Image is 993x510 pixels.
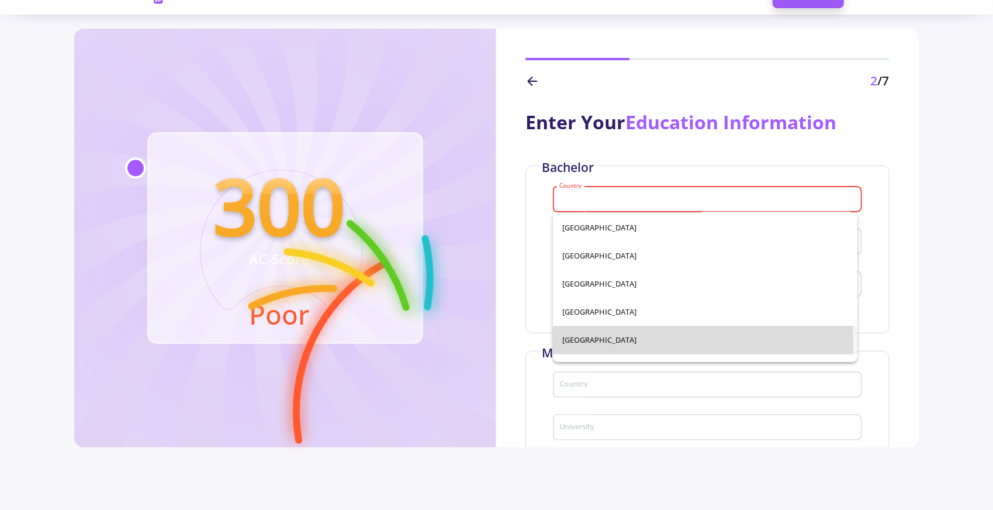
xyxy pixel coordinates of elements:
span: [GEOGRAPHIC_DATA] [562,213,848,242]
span: [GEOGRAPHIC_DATA] [562,298,848,326]
text: AC-Score [250,249,310,268]
span: [GEOGRAPHIC_DATA] [562,354,848,382]
span: Education Information [625,109,836,135]
span: [GEOGRAPHIC_DATA] [562,242,848,270]
span: [GEOGRAPHIC_DATA] [562,270,848,298]
div: Master [541,344,584,363]
span: 2 [871,73,878,89]
text: 300 [214,153,345,258]
div: Bachelor [541,158,595,177]
span: /7 [878,73,890,89]
div: Enter Your [525,108,889,136]
text: Poor [250,296,310,332]
span: [GEOGRAPHIC_DATA] [562,326,848,354]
